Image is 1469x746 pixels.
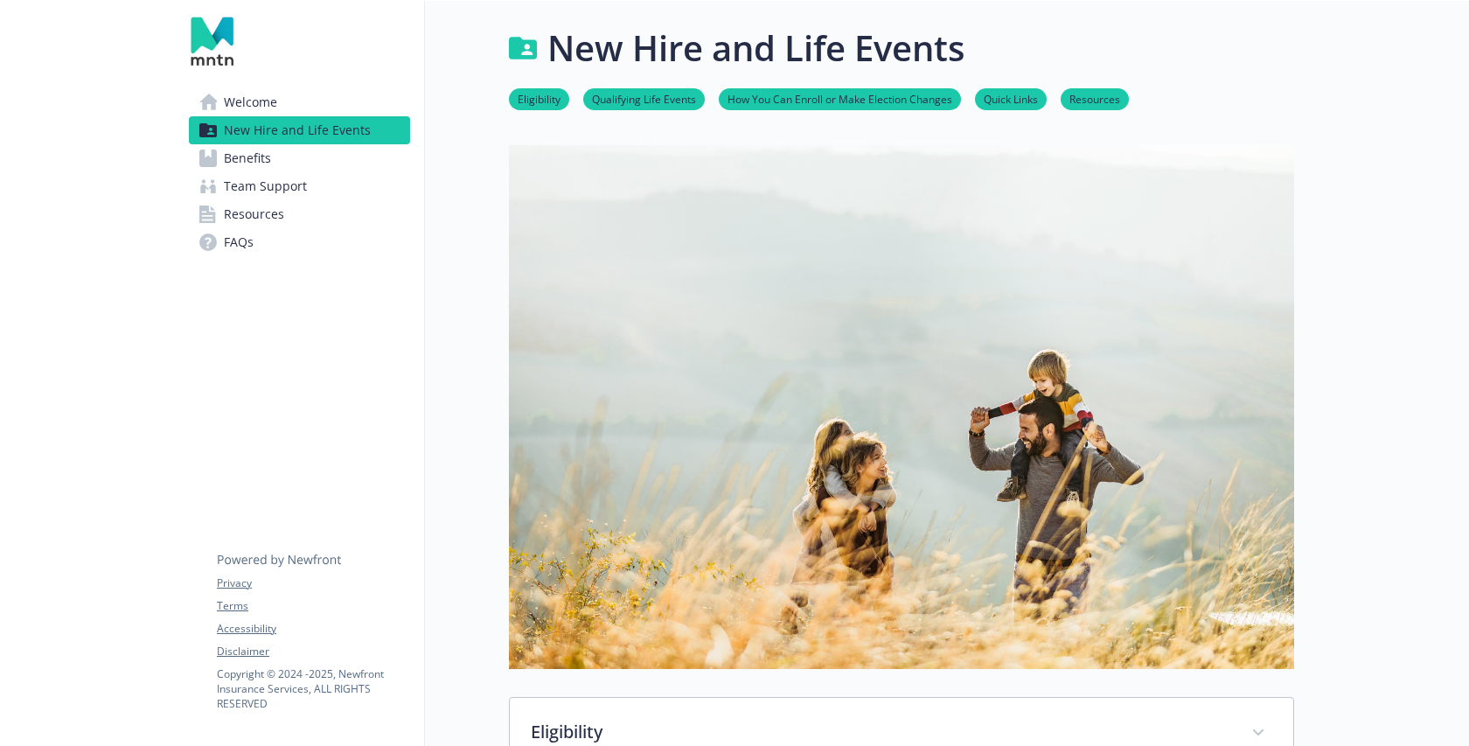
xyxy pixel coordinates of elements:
[1061,90,1129,107] a: Resources
[224,200,284,228] span: Resources
[224,172,307,200] span: Team Support
[217,621,409,637] a: Accessibility
[224,144,271,172] span: Benefits
[189,88,410,116] a: Welcome
[189,200,410,228] a: Resources
[224,116,371,144] span: New Hire and Life Events
[189,116,410,144] a: New Hire and Life Events
[583,90,705,107] a: Qualifying Life Events
[547,22,964,74] h1: New Hire and Life Events
[531,719,1230,745] p: Eligibility
[975,90,1047,107] a: Quick Links
[224,228,254,256] span: FAQs
[217,598,409,614] a: Terms
[509,145,1294,669] img: new hire page banner
[719,90,961,107] a: How You Can Enroll or Make Election Changes
[217,644,409,659] a: Disclaimer
[217,575,409,591] a: Privacy
[189,228,410,256] a: FAQs
[509,90,569,107] a: Eligibility
[224,88,277,116] span: Welcome
[217,666,409,711] p: Copyright © 2024 - 2025 , Newfront Insurance Services, ALL RIGHTS RESERVED
[189,144,410,172] a: Benefits
[189,172,410,200] a: Team Support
